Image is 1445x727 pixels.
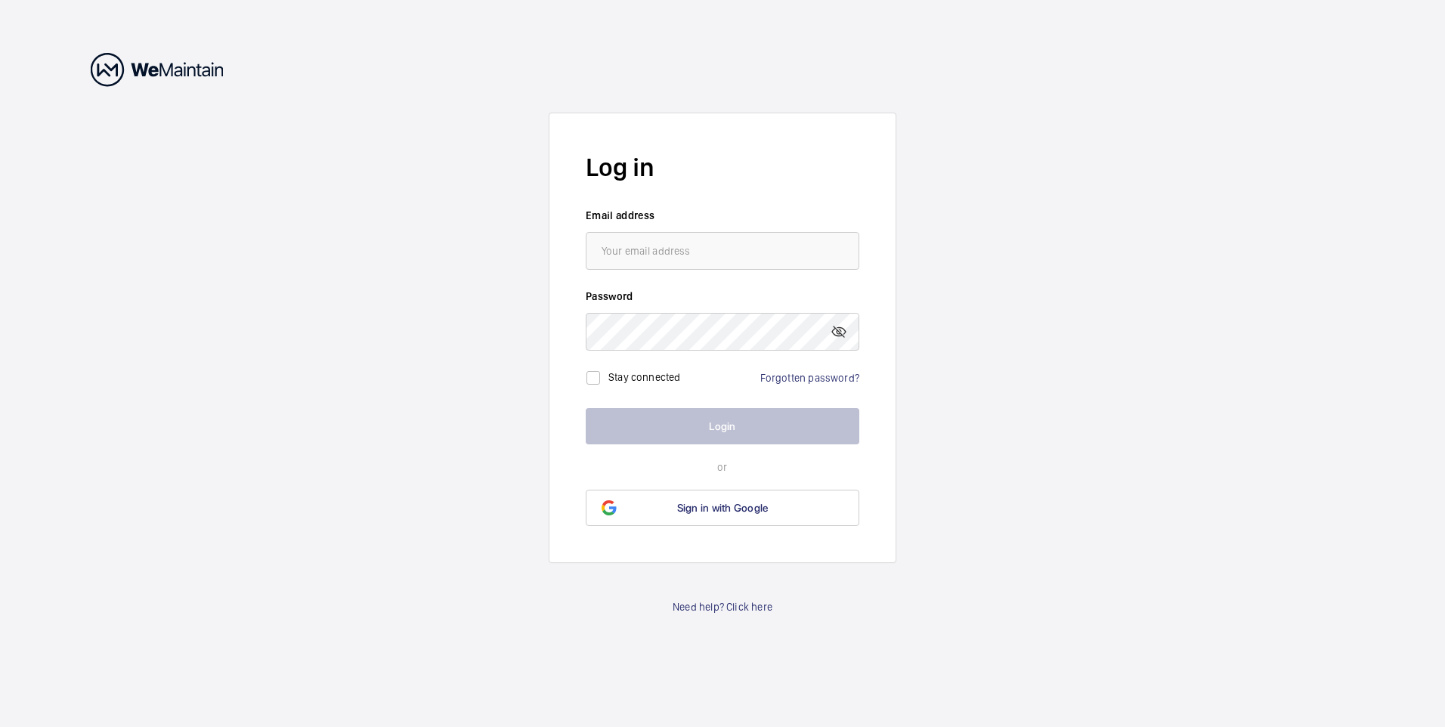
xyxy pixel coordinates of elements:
[586,232,859,270] input: Your email address
[586,459,859,475] p: or
[586,289,859,304] label: Password
[608,371,681,383] label: Stay connected
[673,599,772,614] a: Need help? Click here
[586,208,859,223] label: Email address
[586,150,859,185] h2: Log in
[586,408,859,444] button: Login
[677,502,769,514] span: Sign in with Google
[760,372,859,384] a: Forgotten password?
